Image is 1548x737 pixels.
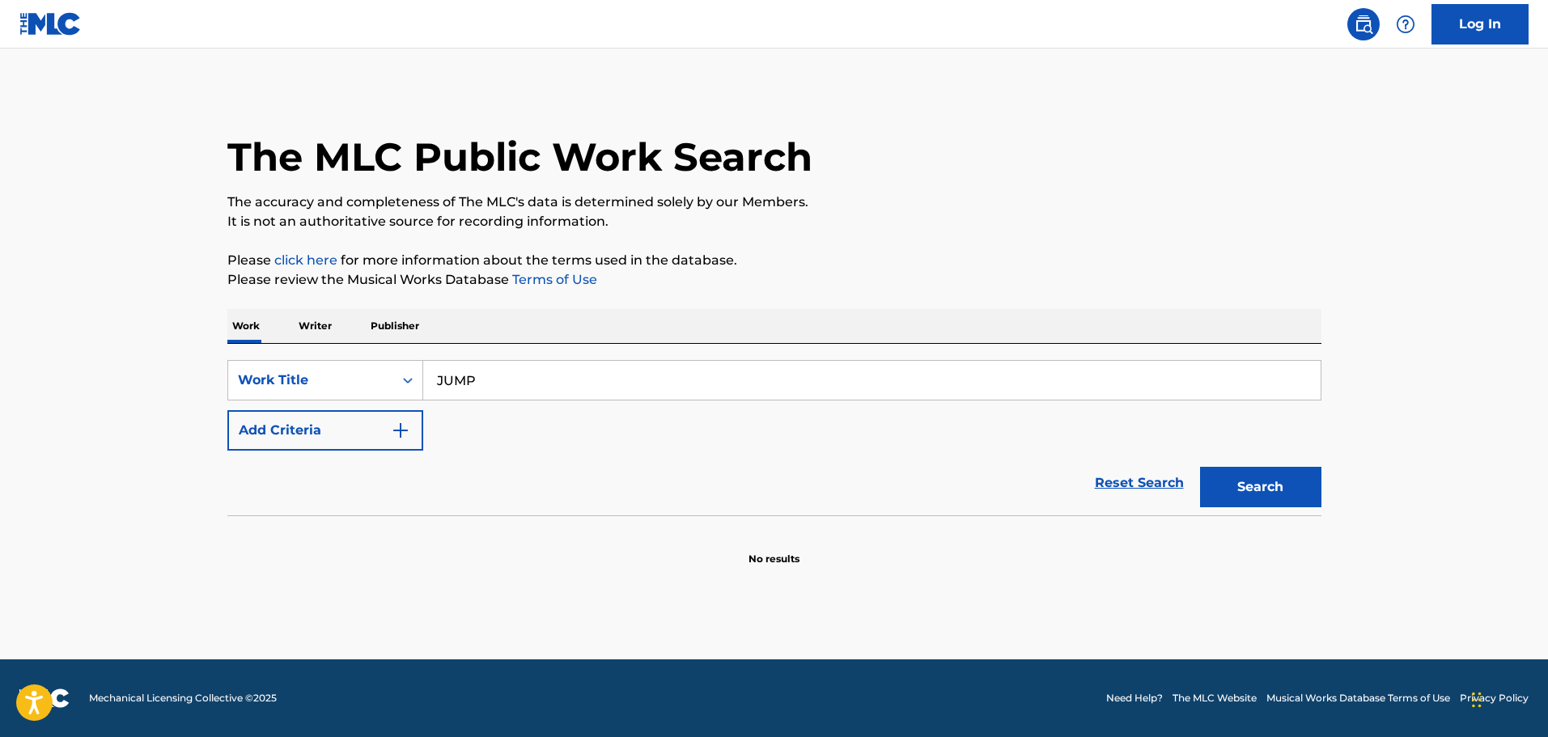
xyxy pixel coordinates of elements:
h1: The MLC Public Work Search [227,133,812,181]
p: The accuracy and completeness of The MLC's data is determined solely by our Members. [227,193,1321,212]
a: Reset Search [1087,465,1192,501]
img: logo [19,688,70,708]
p: Publisher [366,309,424,343]
p: Work [227,309,265,343]
div: Work Title [238,371,384,390]
p: No results [749,532,799,566]
button: Add Criteria [227,410,423,451]
a: Need Help? [1106,691,1163,705]
p: Please review the Musical Works Database [227,270,1321,290]
img: MLC Logo [19,12,82,36]
p: Please for more information about the terms used in the database. [227,251,1321,270]
span: Mechanical Licensing Collective © 2025 [89,691,277,705]
img: help [1396,15,1415,34]
a: Terms of Use [509,272,597,287]
a: Privacy Policy [1460,691,1529,705]
img: search [1354,15,1373,34]
a: Log In [1431,4,1529,44]
button: Search [1200,467,1321,507]
iframe: Chat Widget [1467,659,1548,737]
a: The MLC Website [1173,691,1257,705]
p: Writer [294,309,337,343]
div: Help [1389,8,1422,40]
div: Drag [1472,676,1482,724]
a: Public Search [1347,8,1380,40]
img: 9d2ae6d4665cec9f34b9.svg [391,421,410,440]
a: click here [274,252,337,268]
a: Musical Works Database Terms of Use [1266,691,1450,705]
p: It is not an authoritative source for recording information. [227,212,1321,231]
form: Search Form [227,360,1321,515]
